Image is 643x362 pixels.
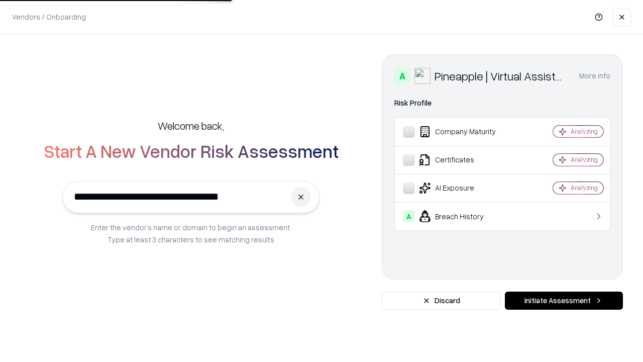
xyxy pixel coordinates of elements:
[505,292,623,310] button: Initiate Assessment
[44,141,339,161] h2: Start A New Vendor Risk Assessment
[91,221,291,245] p: Enter the vendor’s name or domain to begin an assessment. Type at least 3 characters to see match...
[403,182,523,194] div: AI Exposure
[382,292,501,310] button: Discard
[571,127,598,136] div: Analyzing
[403,210,415,222] div: A
[394,97,610,109] div: Risk Profile
[158,119,224,133] h5: Welcome back,
[403,154,523,166] div: Certificates
[579,67,610,85] button: More info
[394,68,410,84] div: A
[12,12,86,22] p: Vendors / Onboarding
[571,155,598,164] div: Analyzing
[414,68,431,84] img: Pineapple | Virtual Assistant Agency
[403,126,523,138] div: Company Maturity
[403,210,523,222] div: Breach History
[571,184,598,192] div: Analyzing
[435,68,567,84] div: Pineapple | Virtual Assistant Agency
